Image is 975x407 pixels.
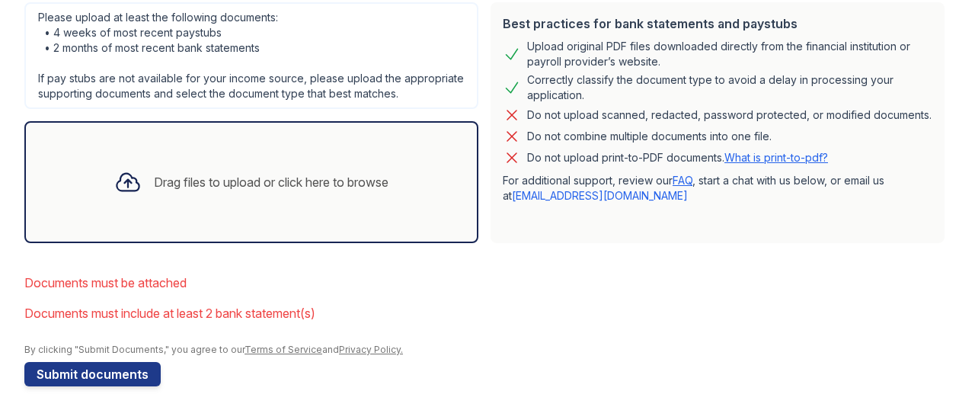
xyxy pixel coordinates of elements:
[527,150,828,165] p: Do not upload print-to-PDF documents.
[673,174,692,187] a: FAQ
[527,106,932,124] div: Do not upload scanned, redacted, password protected, or modified documents.
[527,127,772,146] div: Do not combine multiple documents into one file.
[24,2,478,109] div: Please upload at least the following documents: • 4 weeks of most recent paystubs • 2 months of m...
[503,14,932,33] div: Best practices for bank statements and paystubs
[24,268,951,298] li: Documents must be attached
[527,72,932,103] div: Correctly classify the document type to avoid a delay in processing your application.
[245,344,322,355] a: Terms of Service
[527,39,932,69] div: Upload original PDF files downloaded directly from the financial institution or payroll provider’...
[154,173,388,191] div: Drag files to upload or click here to browse
[503,173,932,203] p: For additional support, review our , start a chat with us below, or email us at
[339,344,403,355] a: Privacy Policy.
[512,189,688,202] a: [EMAIL_ADDRESS][DOMAIN_NAME]
[724,151,828,164] a: What is print-to-pdf?
[24,344,951,356] div: By clicking "Submit Documents," you agree to our and
[24,362,161,386] button: Submit documents
[24,298,951,328] li: Documents must include at least 2 bank statement(s)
